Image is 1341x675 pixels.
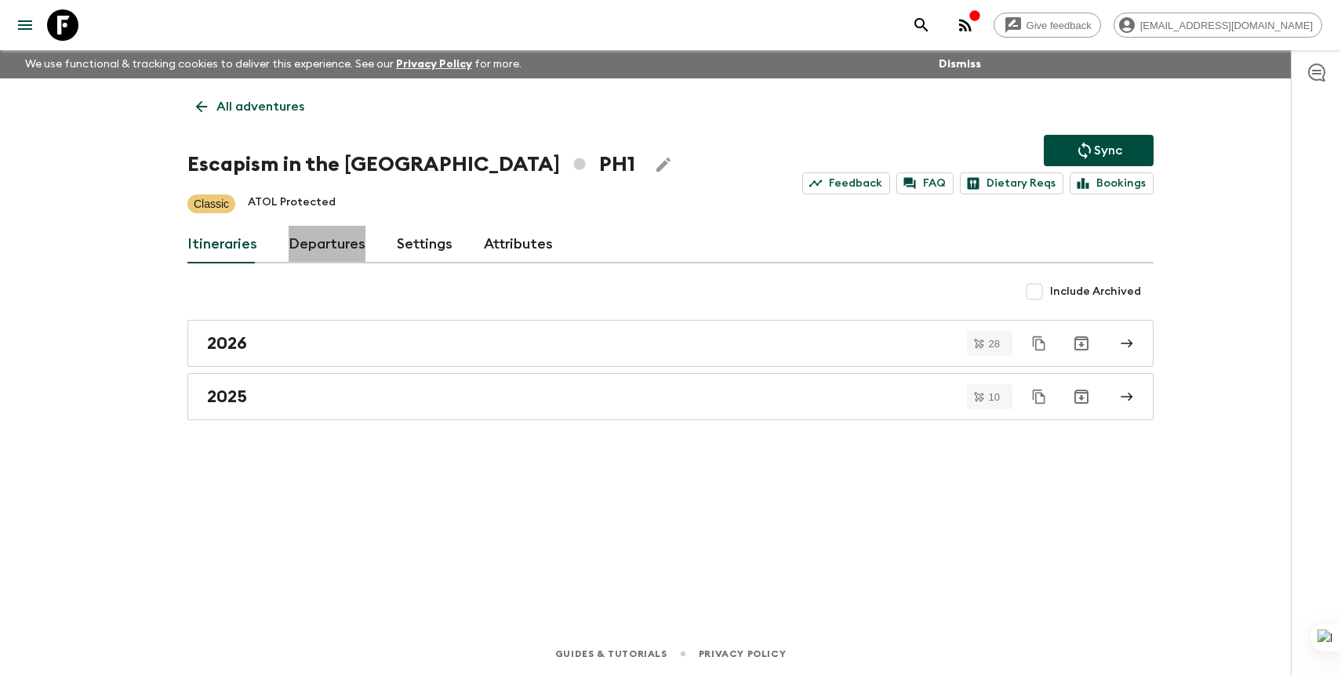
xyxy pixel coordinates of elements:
span: 10 [979,392,1009,402]
a: Guides & Tutorials [555,645,667,662]
h1: Escapism in the [GEOGRAPHIC_DATA] PH1 [187,149,635,180]
a: FAQ [896,172,954,194]
a: Itineraries [187,226,257,263]
h2: 2025 [207,386,247,407]
a: Bookings [1070,172,1154,194]
button: Sync adventure departures to the booking engine [1044,135,1154,166]
p: Classic [194,196,229,212]
span: 28 [979,339,1009,349]
button: Duplicate [1025,383,1053,411]
p: All adventures [216,97,304,116]
p: We use functional & tracking cookies to deliver this experience. See our for more. [19,50,528,78]
a: Privacy Policy [396,59,472,70]
button: Archive [1066,328,1097,359]
button: menu [9,9,41,41]
button: Archive [1066,381,1097,412]
button: Edit Adventure Title [648,149,679,180]
button: Duplicate [1025,329,1053,357]
a: Dietary Reqs [960,172,1063,194]
span: Give feedback [1018,20,1100,31]
p: Sync [1094,141,1122,160]
button: search adventures [906,9,937,41]
a: Departures [289,226,365,263]
a: Privacy Policy [699,645,786,662]
span: Include Archived [1050,284,1141,299]
div: [EMAIL_ADDRESS][DOMAIN_NAME] [1114,13,1322,38]
a: Settings [397,226,452,263]
a: Attributes [484,226,553,263]
h2: 2026 [207,333,247,354]
a: All adventures [187,91,313,122]
p: ATOL Protected [248,194,336,213]
a: Feedback [802,172,890,194]
a: 2025 [187,373,1154,420]
span: [EMAIL_ADDRESS][DOMAIN_NAME] [1132,20,1321,31]
button: Dismiss [935,53,985,75]
a: Give feedback [994,13,1101,38]
a: 2026 [187,320,1154,367]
